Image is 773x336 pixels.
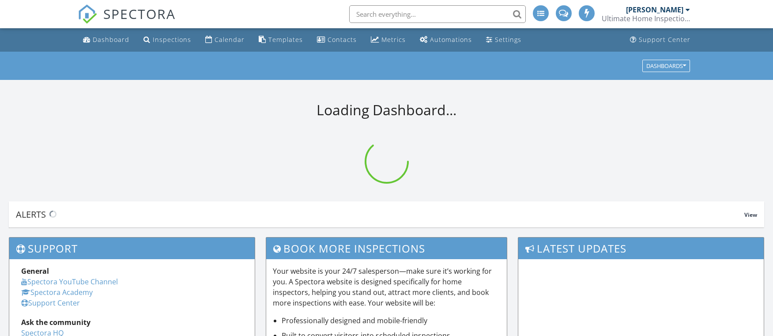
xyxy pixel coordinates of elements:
[328,35,357,44] div: Contacts
[16,208,744,220] div: Alerts
[273,266,500,308] p: Your website is your 24/7 salesperson—make sure it’s working for you. A Spectora website is desig...
[21,298,80,308] a: Support Center
[602,14,690,23] div: Ultimate Home Inspections, LLC
[78,12,176,30] a: SPECTORA
[78,4,97,24] img: The Best Home Inspection Software - Spectora
[744,211,757,219] span: View
[140,32,195,48] a: Inspections
[626,32,694,48] a: Support Center
[416,32,475,48] a: Automations (Advanced)
[103,4,176,23] span: SPECTORA
[626,5,683,14] div: [PERSON_NAME]
[313,32,360,48] a: Contacts
[367,32,409,48] a: Metrics
[646,63,686,69] div: Dashboards
[79,32,133,48] a: Dashboard
[9,238,255,259] h3: Support
[495,35,521,44] div: Settings
[215,35,245,44] div: Calendar
[518,238,764,259] h3: Latest Updates
[381,35,406,44] div: Metrics
[202,32,248,48] a: Calendar
[93,35,129,44] div: Dashboard
[21,287,93,297] a: Spectora Academy
[255,32,306,48] a: Templates
[153,35,191,44] div: Inspections
[483,32,525,48] a: Settings
[21,317,243,328] div: Ask the community
[430,35,472,44] div: Automations
[268,35,303,44] div: Templates
[266,238,506,259] h3: Book More Inspections
[21,277,118,287] a: Spectora YouTube Channel
[349,5,526,23] input: Search everything...
[642,60,690,72] button: Dashboards
[639,35,690,44] div: Support Center
[282,315,500,326] li: Professionally designed and mobile-friendly
[21,266,49,276] strong: General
